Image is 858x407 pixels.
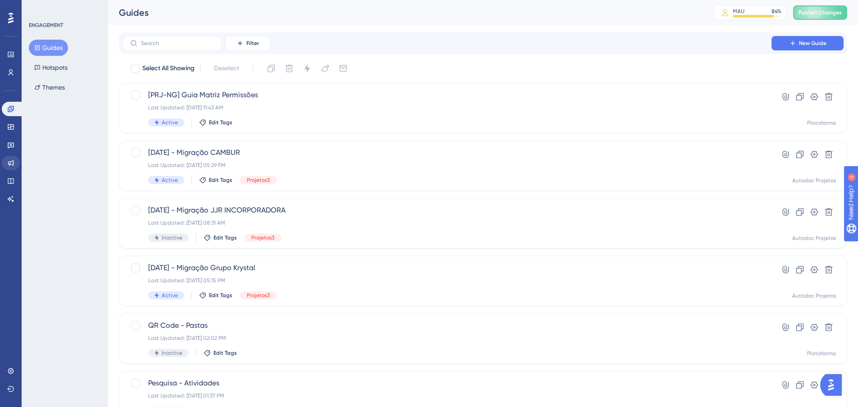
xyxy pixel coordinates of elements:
div: Last Updated: [DATE] 11:43 AM [148,104,746,111]
button: New Guide [772,36,844,50]
div: ENGAGEMENT [29,22,63,29]
div: Autodoc Projetos [792,292,836,299]
div: Last Updated: [DATE] 05:29 PM [148,162,746,169]
span: Edit Tags [209,176,232,184]
span: Publish Changes [799,9,842,16]
button: Edit Tags [199,176,232,184]
span: Edit Tags [209,292,232,299]
span: Select All Showing [142,63,195,74]
span: Active [162,119,178,126]
span: Projetos3 [247,176,270,184]
span: New Guide [799,40,826,47]
span: Deselect [214,63,239,74]
span: [DATE] - Migração CAMBUR [148,147,746,158]
span: Projetos3 [247,292,270,299]
iframe: UserGuiding AI Assistant Launcher [820,371,847,398]
div: Autodoc Projetos [792,235,836,242]
span: Edit Tags [213,234,237,241]
div: Plataforma [807,119,836,127]
span: Filter [246,40,259,47]
button: Guides [29,40,68,56]
button: Deselect [206,60,247,77]
span: Active [162,176,178,184]
span: Inactive [162,349,182,357]
span: Projetos3 [251,234,274,241]
div: Plataforma [807,350,836,357]
div: Autodoc Projetos [792,177,836,184]
span: Edit Tags [209,119,232,126]
button: Edit Tags [204,349,237,357]
button: Themes [29,79,70,95]
button: Edit Tags [199,119,232,126]
div: 84 % [772,8,781,15]
div: Last Updated: [DATE] 02:02 PM [148,335,746,342]
button: Hotspots [29,59,73,76]
span: QR Code - Pastas [148,320,746,331]
span: Inactive [162,234,182,241]
button: Edit Tags [199,292,232,299]
div: MAU [733,8,745,15]
button: Filter [225,36,270,50]
span: Edit Tags [213,349,237,357]
div: Guides [119,6,691,19]
span: [DATE] - Migração JJR INCORPORADORA [148,205,746,216]
span: Pesquisa - Atividades [148,378,746,389]
span: Active [162,292,178,299]
span: Need Help? [21,2,56,13]
div: Last Updated: [DATE] 01:37 PM [148,392,746,399]
div: Last Updated: [DATE] 05:15 PM [148,277,746,284]
span: [DATE] - Migração Grupo Krystal [148,262,746,273]
span: [PRJ-NG] Guia Matriz Permissões [148,90,746,100]
input: Search [141,40,214,46]
button: Publish Changes [793,5,847,20]
button: Edit Tags [204,234,237,241]
div: Last Updated: [DATE] 08:31 AM [148,219,746,226]
div: 4 [63,5,65,12]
